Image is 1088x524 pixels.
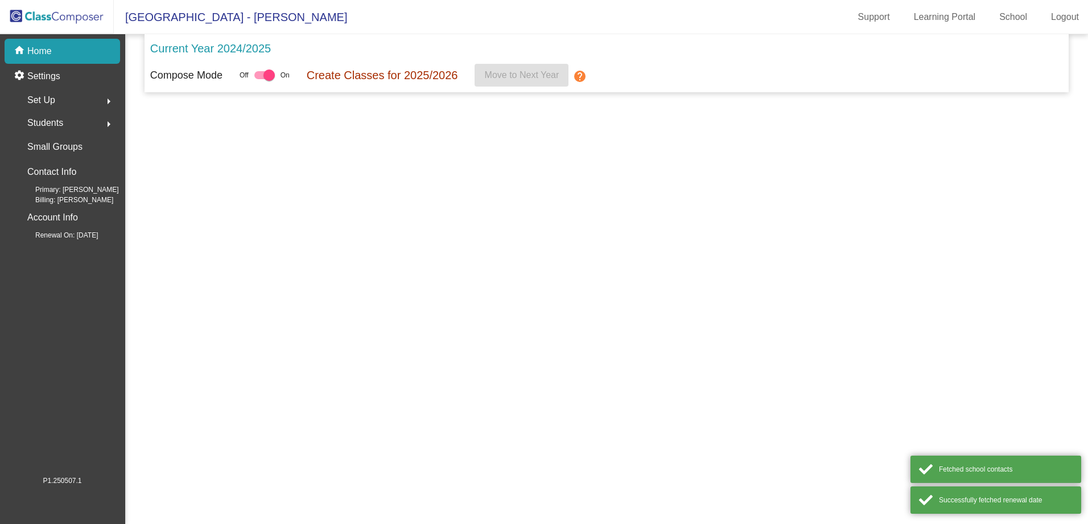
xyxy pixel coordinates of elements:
[485,70,559,80] span: Move to Next Year
[27,69,60,83] p: Settings
[939,495,1073,505] div: Successfully fetched renewal date
[27,139,83,155] p: Small Groups
[102,117,116,131] mat-icon: arrow_right
[17,185,119,195] span: Primary: [PERSON_NAME]
[1042,8,1088,26] a: Logout
[475,64,568,87] button: Move to Next Year
[27,115,63,131] span: Students
[14,44,27,58] mat-icon: home
[17,230,98,240] span: Renewal On: [DATE]
[150,68,222,83] p: Compose Mode
[990,8,1036,26] a: School
[939,464,1073,474] div: Fetched school contacts
[17,195,113,205] span: Billing: [PERSON_NAME]
[849,8,899,26] a: Support
[114,8,347,26] span: [GEOGRAPHIC_DATA] - [PERSON_NAME]
[27,164,76,180] p: Contact Info
[27,210,78,226] p: Account Info
[150,40,271,57] p: Current Year 2024/2025
[573,69,587,83] mat-icon: help
[27,44,52,58] p: Home
[905,8,985,26] a: Learning Portal
[307,67,458,84] p: Create Classes for 2025/2026
[281,70,290,80] span: On
[27,92,55,108] span: Set Up
[240,70,249,80] span: Off
[14,69,27,83] mat-icon: settings
[102,95,116,108] mat-icon: arrow_right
